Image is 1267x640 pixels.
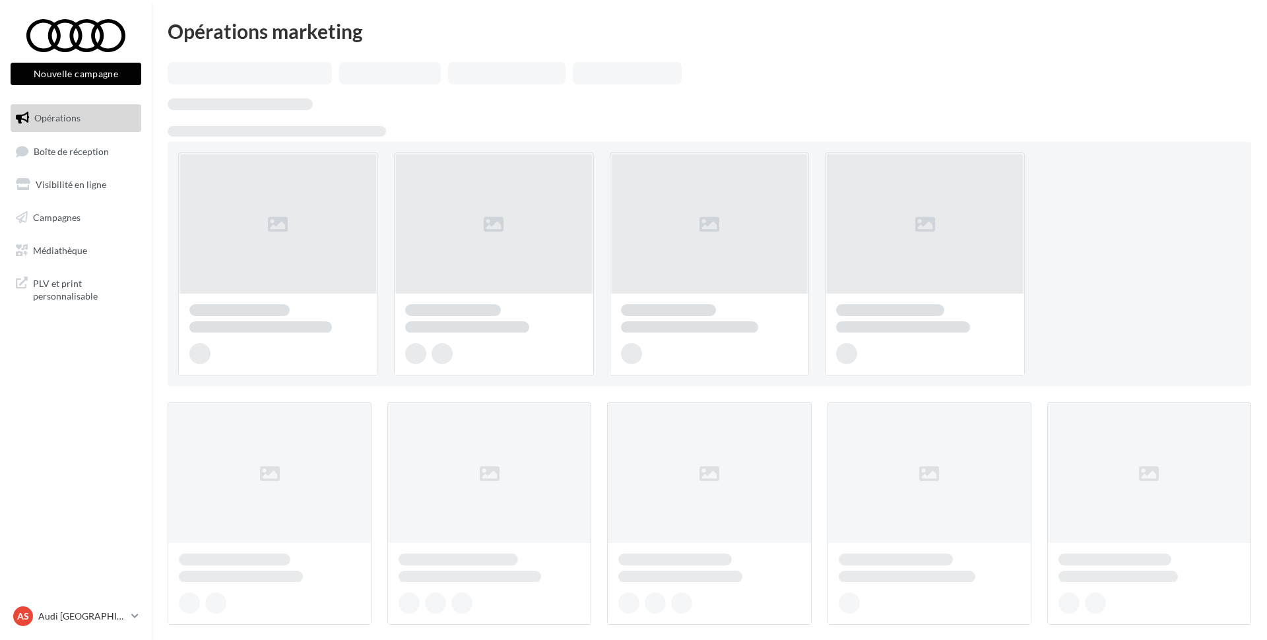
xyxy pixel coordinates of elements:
div: Opérations marketing [168,21,1251,41]
span: Opérations [34,112,81,123]
a: Opérations [8,104,144,132]
a: Visibilité en ligne [8,171,144,199]
span: PLV et print personnalisable [33,274,136,303]
span: Boîte de réception [34,145,109,156]
span: Médiathèque [33,244,87,255]
span: AS [17,610,29,623]
span: Visibilité en ligne [36,179,106,190]
a: Campagnes [8,204,144,232]
p: Audi [GEOGRAPHIC_DATA] [38,610,126,623]
button: Nouvelle campagne [11,63,141,85]
span: Campagnes [33,212,81,223]
a: Médiathèque [8,237,144,265]
a: PLV et print personnalisable [8,269,144,308]
a: Boîte de réception [8,137,144,166]
a: AS Audi [GEOGRAPHIC_DATA] [11,604,141,629]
